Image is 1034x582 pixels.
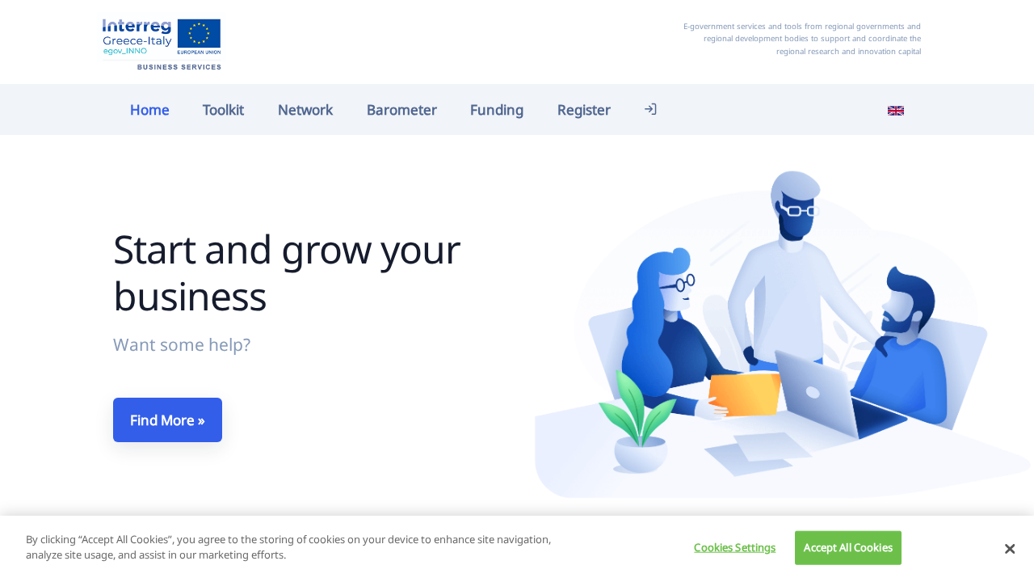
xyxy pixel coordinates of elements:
[26,532,569,563] p: By clicking “Accept All Cookies”, you agree to the storing of cookies on your device to enhance s...
[113,398,222,442] a: Find More »
[540,92,628,127] a: Register
[261,92,350,127] a: Network
[97,12,226,72] img: Home
[350,92,454,127] a: Barometer
[187,92,262,127] a: Toolkit
[113,226,501,318] h1: Start and grow your business
[453,92,540,127] a: Funding
[113,92,187,127] a: Home
[113,331,501,359] p: Want some help?
[795,531,901,565] button: Accept All Cookies
[1005,542,1015,556] button: Close
[680,532,781,564] button: Cookies Settings
[888,103,904,119] img: en_flag.svg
